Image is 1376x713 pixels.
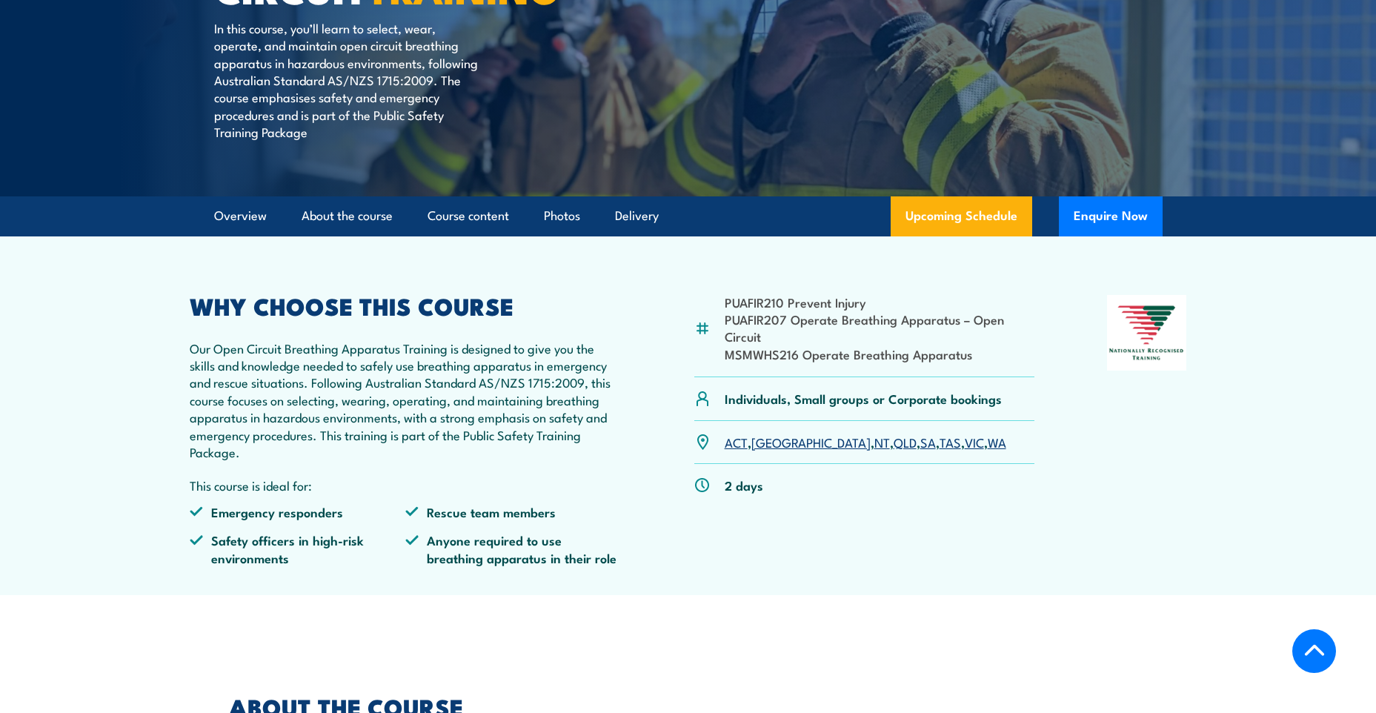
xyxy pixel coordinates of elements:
li: Anyone required to use breathing apparatus in their role [405,531,622,566]
a: Delivery [615,196,659,236]
a: NT [874,433,890,451]
a: Photos [544,196,580,236]
p: , , , , , , , [725,434,1006,451]
li: Emergency responders [190,503,406,520]
a: About the course [302,196,393,236]
p: Individuals, Small groups or Corporate bookings [725,390,1002,407]
li: Safety officers in high-risk environments [190,531,406,566]
a: Overview [214,196,267,236]
h2: WHY CHOOSE THIS COURSE [190,295,622,316]
a: VIC [965,433,984,451]
a: Upcoming Schedule [891,196,1032,236]
li: PUAFIR207 Operate Breathing Apparatus – Open Circuit [725,311,1035,345]
p: Our Open Circuit Breathing Apparatus Training is designed to give you the skills and knowledge ne... [190,339,622,461]
p: This course is ideal for: [190,477,622,494]
a: ACT [725,433,748,451]
a: Course content [428,196,509,236]
li: PUAFIR210 Prevent Injury [725,294,1035,311]
a: TAS [940,433,961,451]
a: WA [988,433,1006,451]
img: Nationally Recognised Training logo. [1107,295,1187,371]
button: Enquire Now [1059,196,1163,236]
a: QLD [894,433,917,451]
p: In this course, you’ll learn to select, wear, operate, and maintain open circuit breathing appara... [214,19,485,141]
a: SA [920,433,936,451]
li: Rescue team members [405,503,622,520]
li: MSMWHS216 Operate Breathing Apparatus [725,345,1035,362]
p: 2 days [725,477,763,494]
a: [GEOGRAPHIC_DATA] [751,433,871,451]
